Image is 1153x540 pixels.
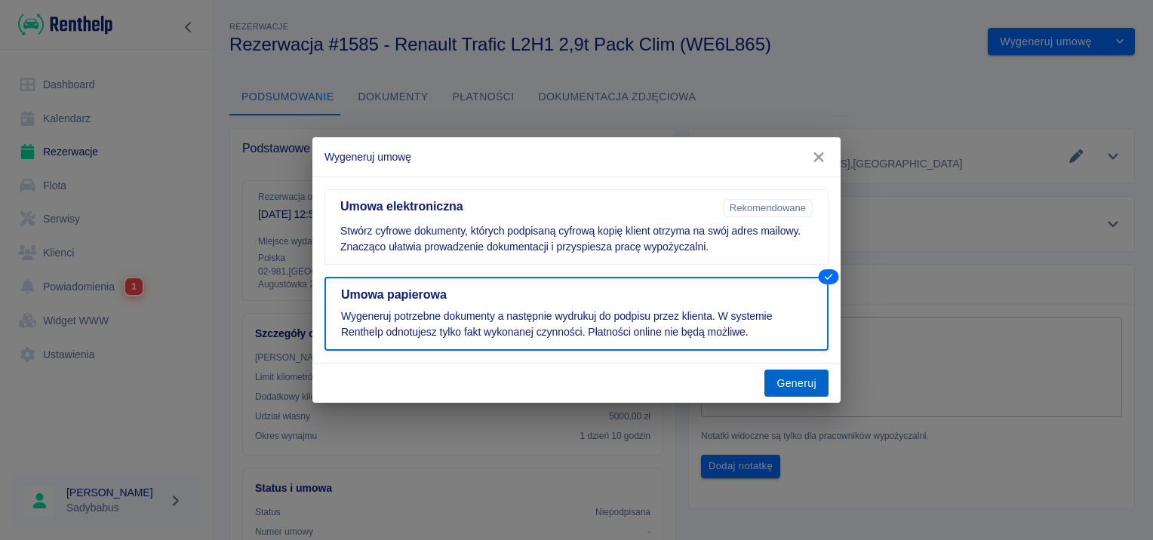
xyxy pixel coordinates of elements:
span: Rekomendowane [724,202,812,213]
h5: Umowa elektroniczna [340,199,717,214]
h2: Wygeneruj umowę [312,137,841,176]
button: Generuj [764,370,829,397]
p: Wygeneruj potrzebne dokumenty a następnie wydrukuj do podpisu przez klienta. W systemie Renthelp ... [341,308,812,340]
p: Stwórz cyfrowe dokumenty, których podpisaną cyfrową kopię klient otrzyma na swój adres mailowy. Z... [340,223,813,255]
button: Umowa elektronicznaRekomendowaneStwórz cyfrowe dokumenty, których podpisaną cyfrową kopię klient ... [324,189,829,265]
button: Umowa papierowaWygeneruj potrzebne dokumenty a następnie wydrukuj do podpisu przez klienta. W sys... [324,277,829,351]
h5: Umowa papierowa [341,287,812,302]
